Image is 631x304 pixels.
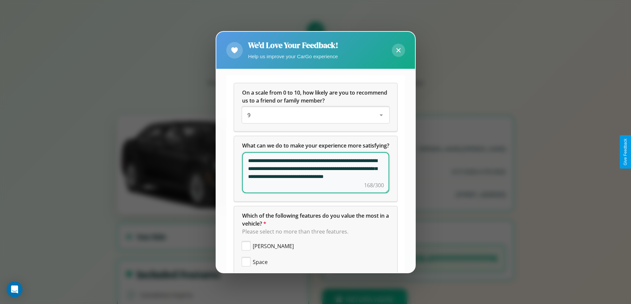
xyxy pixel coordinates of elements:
span: [PERSON_NAME] [253,242,294,250]
div: 168/300 [364,181,384,189]
p: Help us improve your CarGo experience [248,52,338,61]
span: Please select no more than three features. [242,228,348,235]
span: What can we do to make your experience more satisfying? [242,142,389,149]
span: Which of the following features do you value the most in a vehicle? [242,212,390,227]
div: On a scale from 0 to 10, how likely are you to recommend us to a friend or family member? [234,83,397,131]
span: On a scale from 0 to 10, how likely are you to recommend us to a friend or family member? [242,89,389,104]
div: Give Feedback [623,139,628,165]
h5: On a scale from 0 to 10, how likely are you to recommend us to a friend or family member? [242,89,389,105]
span: 9 [247,111,250,119]
span: Space [253,258,268,266]
h2: We'd Love Your Feedback! [248,40,338,51]
div: On a scale from 0 to 10, how likely are you to recommend us to a friend or family member? [242,107,389,123]
div: Open Intercom Messenger [7,282,23,297]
